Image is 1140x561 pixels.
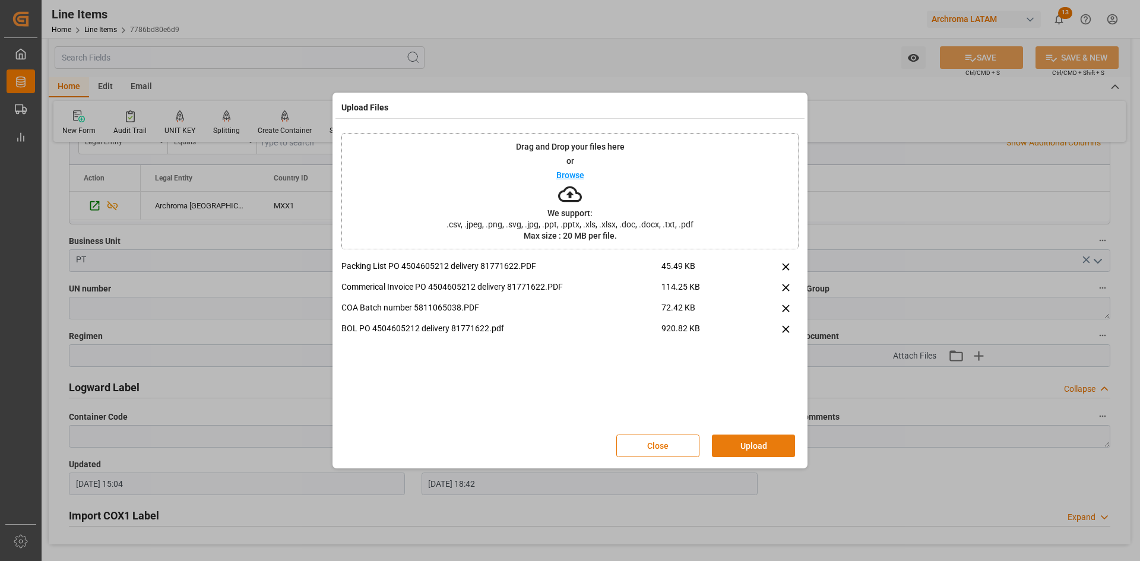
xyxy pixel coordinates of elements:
[556,171,584,179] p: Browse
[341,322,661,335] p: BOL PO 4504605212 delivery 81771622.pdf
[661,302,742,322] span: 72.42 KB
[341,281,661,293] p: Commerical Invoice PO 4504605212 delivery 81771622.PDF
[341,302,661,314] p: COA Batch number 5811065038.PDF
[712,435,795,457] button: Upload
[341,260,661,272] p: Packing List PO 4504605212 delivery 81771622.PDF
[661,281,742,302] span: 114.25 KB
[439,220,701,229] span: .csv, .jpeg, .png, .svg, .jpg, .ppt, .pptx, .xls, .xlsx, .doc, .docx, .txt, .pdf
[547,209,593,217] p: We support:
[661,260,742,281] span: 45.49 KB
[566,157,574,165] p: or
[616,435,699,457] button: Close
[524,232,617,240] p: Max size : 20 MB per file.
[661,322,742,343] span: 920.82 KB
[516,142,625,151] p: Drag and Drop your files here
[341,133,799,249] div: Drag and Drop your files hereorBrowseWe support:.csv, .jpeg, .png, .svg, .jpg, .ppt, .pptx, .xls,...
[341,102,388,114] h4: Upload Files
